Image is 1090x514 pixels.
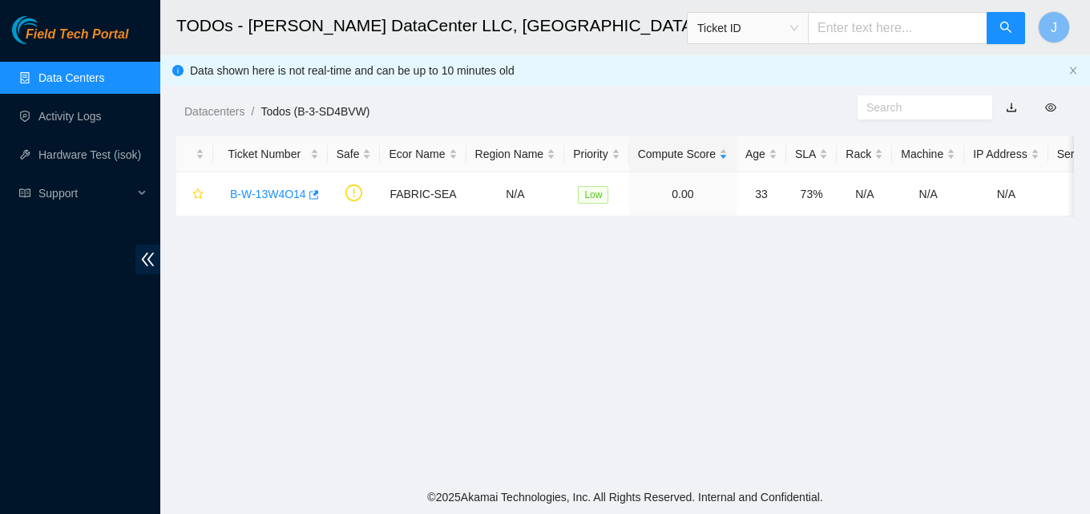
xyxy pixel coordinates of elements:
a: Data Centers [38,71,104,84]
td: N/A [892,172,964,217]
td: FABRIC-SEA [380,172,466,217]
span: Ticket ID [697,16,798,40]
span: exclamation-circle [345,184,362,201]
td: N/A [837,172,892,217]
span: read [19,188,30,199]
button: search [987,12,1025,44]
td: 0.00 [629,172,737,217]
span: close [1068,66,1078,75]
a: Activity Logs [38,110,102,123]
span: J [1051,18,1057,38]
img: Akamai Technologies [12,16,81,44]
a: Hardware Test (isok) [38,148,141,161]
span: search [999,21,1012,36]
footer: © 2025 Akamai Technologies, Inc. All Rights Reserved. Internal and Confidential. [160,480,1090,514]
a: Akamai TechnologiesField Tech Portal [12,29,128,50]
span: star [192,188,204,201]
a: B-W-13W4O14 [230,188,306,200]
span: / [251,105,254,118]
a: Datacenters [184,105,244,118]
span: eye [1045,102,1056,113]
input: Enter text here... [808,12,987,44]
span: double-left [135,245,160,274]
button: star [185,181,204,207]
button: download [994,95,1029,120]
td: 33 [737,172,786,217]
a: Todos (B-3-SD4BVW) [260,105,369,118]
span: Support [38,177,133,209]
span: Low [578,186,608,204]
td: N/A [964,172,1048,217]
span: Field Tech Portal [26,27,128,42]
input: Search [866,99,971,116]
button: J [1038,11,1070,43]
button: close [1068,66,1078,76]
td: 73% [786,172,837,217]
td: N/A [466,172,565,217]
a: download [1006,101,1017,114]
